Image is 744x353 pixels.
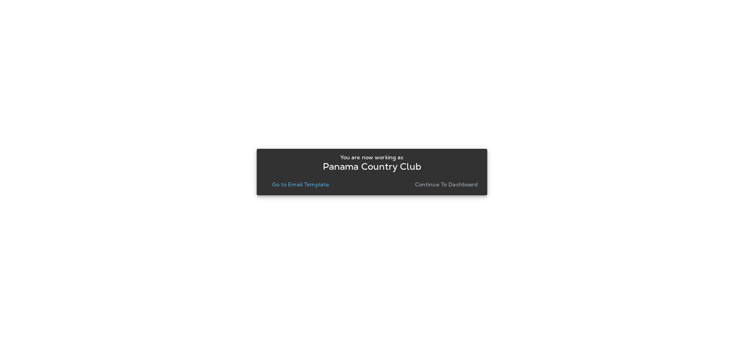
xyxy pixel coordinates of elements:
[340,154,403,160] p: You are now working as
[415,181,478,188] p: Continue to Dashboard
[272,181,329,188] p: Go to Email Template
[412,179,481,190] button: Continue to Dashboard
[269,179,332,190] button: Go to Email Template
[323,164,422,170] p: Panama Country Club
